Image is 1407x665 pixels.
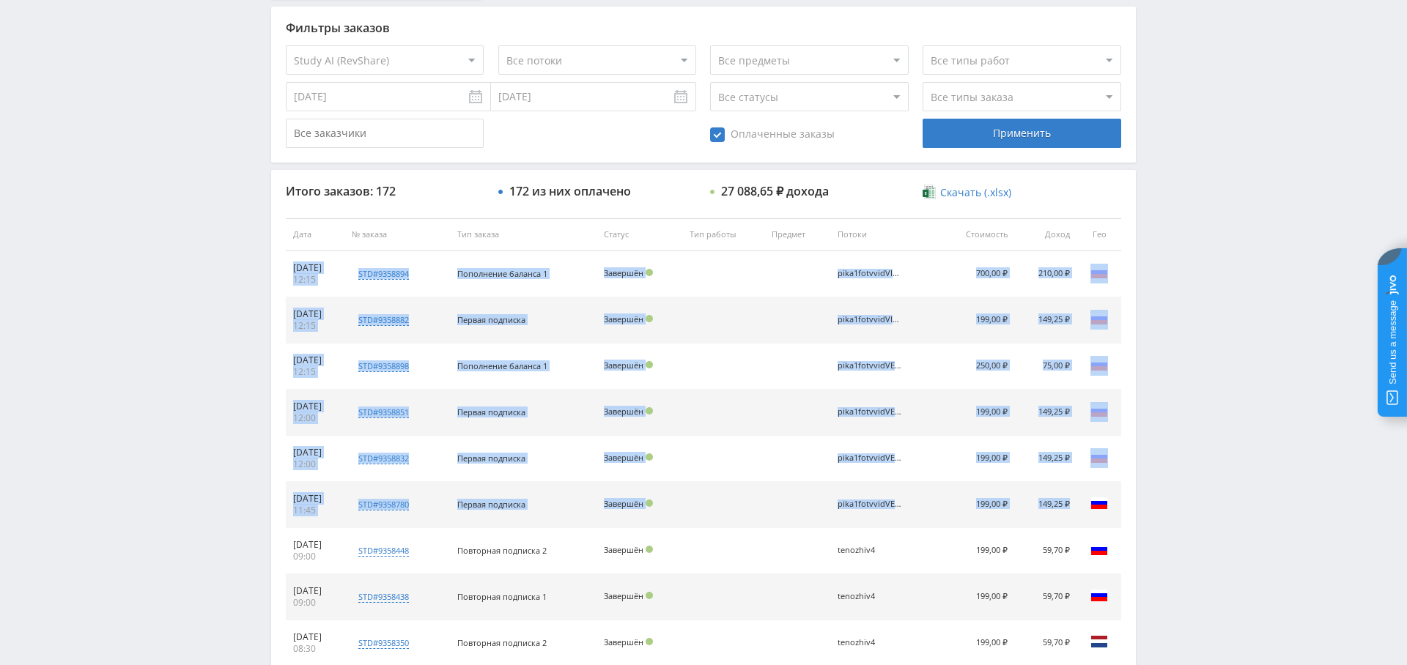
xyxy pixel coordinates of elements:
div: pika1fotvvidVEO3 [838,499,904,509]
div: pika1fotvvidVEO3 [838,407,904,417]
div: tenozhiv4 [838,638,904,647]
td: 250,00 ₽ [939,343,1015,390]
div: 12:15 [293,274,337,286]
div: std#9358448 [358,545,409,557]
div: 08:30 [293,643,337,655]
div: Фильтры заказов [286,21,1121,34]
div: pika1fotvvidVEO3 [838,361,904,371]
div: 09:00 [293,551,337,562]
td: 700,00 ₽ [939,251,1015,297]
div: 27 088,65 ₽ дохода [721,185,829,198]
div: 09:00 [293,597,337,609]
img: rus.png [1090,402,1108,420]
span: Завершён [604,636,643,647]
span: Завершён [604,452,643,463]
input: Все заказчики [286,119,484,148]
th: Предмет [764,218,830,251]
span: Завершён [604,544,643,555]
span: Завершён [604,498,643,509]
th: Стоимость [939,218,1015,251]
div: std#9358832 [358,453,409,464]
div: std#9358780 [358,499,409,510]
div: pika1fotvvidVIDGEN [838,269,904,278]
td: 75,00 ₽ [1015,343,1077,390]
span: Повторная подписка 2 [457,545,547,556]
div: tenozhiv4 [838,592,904,601]
td: 210,00 ₽ [1015,251,1077,297]
div: 172 из них оплачено [509,185,631,198]
span: Подтвержден [646,269,653,276]
div: std#9358851 [358,406,409,418]
td: 149,25 ₽ [1015,297,1077,343]
div: pika1fotvvidVEO3 [838,453,904,463]
th: Тип работы [682,218,764,251]
div: std#9358882 [358,314,409,326]
img: rus.png [1090,494,1108,512]
div: [DATE] [293,308,337,320]
span: Подтвержден [646,499,653,507]
th: Статус [597,218,682,251]
div: tenozhiv4 [838,546,904,555]
div: 12:00 [293,458,337,470]
span: Первая подписка [457,406,525,417]
span: Завершён [604,360,643,371]
div: [DATE] [293,631,337,643]
th: Потоки [830,218,939,251]
a: Скачать (.xlsx) [923,185,1011,200]
span: Пополнение баланса 1 [457,268,547,279]
td: 149,25 ₽ [1015,436,1077,482]
span: Пополнение баланса 1 [457,360,547,371]
td: 199,00 ₽ [939,574,1015,620]
span: Скачать (.xlsx) [940,187,1011,198]
span: Подтвержден [646,592,653,599]
div: [DATE] [293,585,337,597]
div: [DATE] [293,493,337,505]
img: rus.png [1090,540,1108,558]
div: Применить [923,119,1120,148]
span: Первая подписка [457,499,525,510]
span: Первая подписка [457,314,525,325]
td: 199,00 ₽ [939,436,1015,482]
div: 12:15 [293,366,337,378]
td: 199,00 ₽ [939,528,1015,574]
div: [DATE] [293,262,337,274]
div: pika1fotvvidVIDGEN [838,315,904,324]
img: rus.png [1090,448,1108,466]
span: Подтвержден [646,407,653,415]
span: Повторная подписка 1 [457,591,547,602]
span: Подтвержден [646,361,653,368]
img: rus.png [1090,356,1108,374]
div: std#9358894 [358,268,409,280]
span: Подтвержден [646,546,653,553]
img: rus.png [1090,310,1108,327]
div: [DATE] [293,539,337,551]
div: std#9358438 [358,591,409,603]
span: Подтвержден [646,315,653,322]
div: [DATE] [293,401,337,412]
div: 11:45 [293,505,337,516]
span: Подтвержден [646,453,653,461]
img: rus.png [1090,264,1108,281]
td: 199,00 ₽ [939,482,1015,528]
th: Гео [1077,218,1121,251]
span: Повторная подписка 2 [457,637,547,648]
span: Завершён [604,590,643,601]
th: Дата [286,218,344,251]
th: Тип заказа [450,218,597,251]
span: Завершён [604,406,643,417]
div: Итого заказов: 172 [286,185,484,198]
td: 59,70 ₽ [1015,574,1077,620]
td: 149,25 ₽ [1015,390,1077,436]
div: std#9358350 [358,637,409,649]
td: 199,00 ₽ [939,297,1015,343]
img: rus.png [1090,587,1108,604]
div: 12:15 [293,320,337,332]
td: 59,70 ₽ [1015,528,1077,574]
th: № заказа [344,218,450,251]
td: 199,00 ₽ [939,390,1015,436]
div: std#9358898 [358,360,409,372]
td: 149,25 ₽ [1015,482,1077,528]
img: nld.png [1090,633,1108,650]
div: [DATE] [293,354,337,366]
img: xlsx [923,185,935,199]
